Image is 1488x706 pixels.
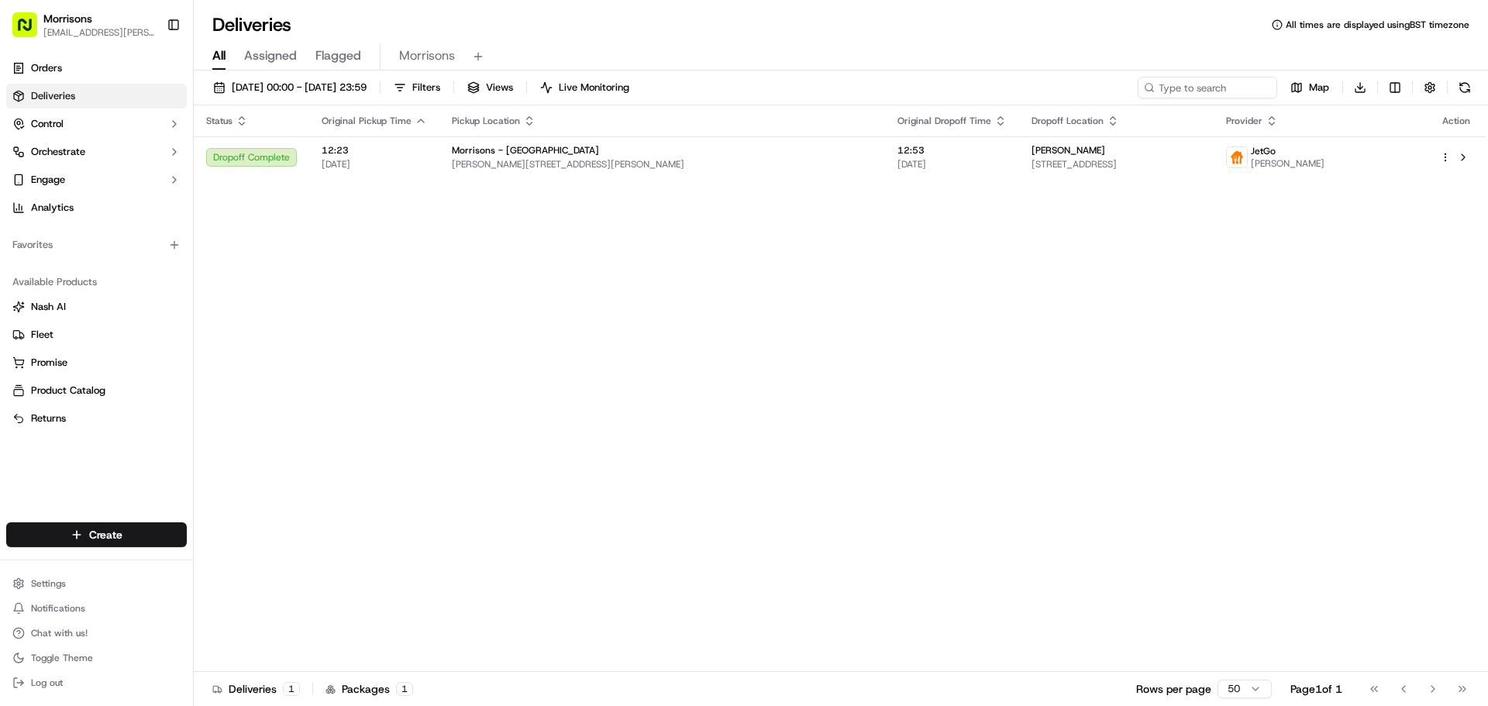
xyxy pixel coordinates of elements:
[6,647,187,669] button: Toggle Theme
[43,11,92,26] button: Morrisons
[315,46,361,65] span: Flagged
[9,219,125,246] a: 📗Knowledge Base
[12,384,181,398] a: Product Catalog
[1227,147,1247,167] img: justeat_logo.png
[263,153,282,171] button: Start new chat
[1226,115,1262,127] span: Provider
[322,115,412,127] span: Original Pickup Time
[1136,681,1211,697] p: Rows per page
[31,328,53,342] span: Fleet
[322,158,427,170] span: [DATE]
[212,681,300,697] div: Deliveries
[206,77,374,98] button: [DATE] 00:00 - [DATE] 23:59
[283,682,300,696] div: 1
[15,62,282,87] p: Welcome 👋
[154,263,188,274] span: Pylon
[125,219,255,246] a: 💻API Documentation
[452,144,599,157] span: Morrisons - [GEOGRAPHIC_DATA]
[1454,77,1476,98] button: Refresh
[43,26,154,39] button: [EMAIL_ADDRESS][PERSON_NAME][DOMAIN_NAME]
[1032,144,1105,157] span: [PERSON_NAME]
[31,173,65,187] span: Engage
[1032,115,1104,127] span: Dropoff Location
[6,195,187,220] a: Analytics
[53,148,254,164] div: Start new chat
[212,46,226,65] span: All
[31,412,66,425] span: Returns
[15,15,46,46] img: Nash
[31,201,74,215] span: Analytics
[6,84,187,108] a: Deliveries
[1440,115,1472,127] div: Action
[31,117,64,131] span: Control
[399,46,455,65] span: Morrisons
[31,627,88,639] span: Chat with us!
[1032,158,1201,170] span: [STREET_ADDRESS]
[244,46,297,65] span: Assigned
[6,522,187,547] button: Create
[897,158,1007,170] span: [DATE]
[31,577,66,590] span: Settings
[6,270,187,294] div: Available Products
[452,158,873,170] span: [PERSON_NAME][STREET_ADDRESS][PERSON_NAME]
[6,406,187,431] button: Returns
[533,77,636,98] button: Live Monitoring
[232,81,367,95] span: [DATE] 00:00 - [DATE] 23:59
[6,322,187,347] button: Fleet
[12,412,181,425] a: Returns
[897,115,991,127] span: Original Dropoff Time
[15,148,43,176] img: 1736555255976-a54dd68f-1ca7-489b-9aae-adbdc363a1c4
[31,300,66,314] span: Nash AI
[325,681,413,697] div: Packages
[559,81,629,95] span: Live Monitoring
[1251,157,1324,170] span: [PERSON_NAME]
[212,12,291,37] h1: Deliveries
[15,226,28,239] div: 📗
[12,300,181,314] a: Nash AI
[6,232,187,257] div: Favorites
[1286,19,1469,31] span: All times are displayed using BST timezone
[6,350,187,375] button: Promise
[40,100,279,116] input: Got a question? Start typing here...
[53,164,196,176] div: We're available if you need us!
[1309,81,1329,95] span: Map
[6,622,187,644] button: Chat with us!
[31,677,63,689] span: Log out
[1290,681,1342,697] div: Page 1 of 1
[6,6,160,43] button: Morrisons[EMAIL_ADDRESS][PERSON_NAME][DOMAIN_NAME]
[31,602,85,615] span: Notifications
[206,115,232,127] span: Status
[1138,77,1277,98] input: Type to search
[412,81,440,95] span: Filters
[31,652,93,664] span: Toggle Theme
[322,144,427,157] span: 12:23
[12,328,181,342] a: Fleet
[6,139,187,164] button: Orchestrate
[31,225,119,240] span: Knowledge Base
[131,226,143,239] div: 💻
[897,144,1007,157] span: 12:53
[31,384,105,398] span: Product Catalog
[6,167,187,192] button: Engage
[31,89,75,103] span: Deliveries
[6,672,187,694] button: Log out
[31,356,67,370] span: Promise
[1283,77,1336,98] button: Map
[6,573,187,594] button: Settings
[486,81,513,95] span: Views
[6,56,187,81] a: Orders
[6,378,187,403] button: Product Catalog
[31,145,85,159] span: Orchestrate
[146,225,249,240] span: API Documentation
[452,115,520,127] span: Pickup Location
[396,682,413,696] div: 1
[387,77,447,98] button: Filters
[31,61,62,75] span: Orders
[109,262,188,274] a: Powered byPylon
[6,598,187,619] button: Notifications
[6,294,187,319] button: Nash AI
[89,527,122,542] span: Create
[1251,145,1276,157] span: JetGo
